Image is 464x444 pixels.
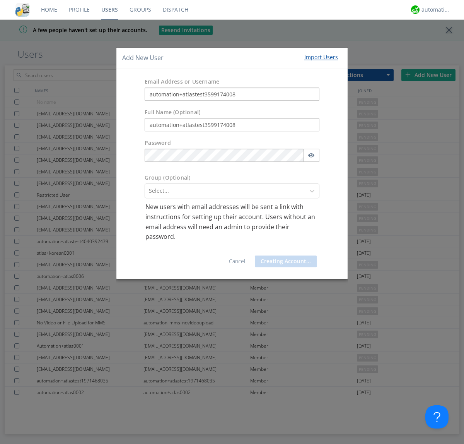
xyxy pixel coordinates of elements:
input: Julie Appleseed [145,118,319,132]
label: Full Name (Optional) [145,109,200,117]
label: Password [145,139,171,147]
div: automation+atlas [421,6,450,14]
h4: Add New User [122,53,164,62]
div: Import Users [304,53,338,61]
label: Email Address or Username [145,78,219,86]
a: Cancel [229,257,245,265]
p: New users with email addresses will be sent a link with instructions for setting up their account... [145,202,319,242]
label: Group (Optional) [145,174,190,182]
img: cddb5a64eb264b2086981ab96f4c1ba7 [15,3,29,17]
input: e.g. email@address.com, Housekeeping1 [145,88,319,101]
button: Creating Account... [255,255,317,267]
img: d2d01cd9b4174d08988066c6d424eccd [411,5,420,14]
